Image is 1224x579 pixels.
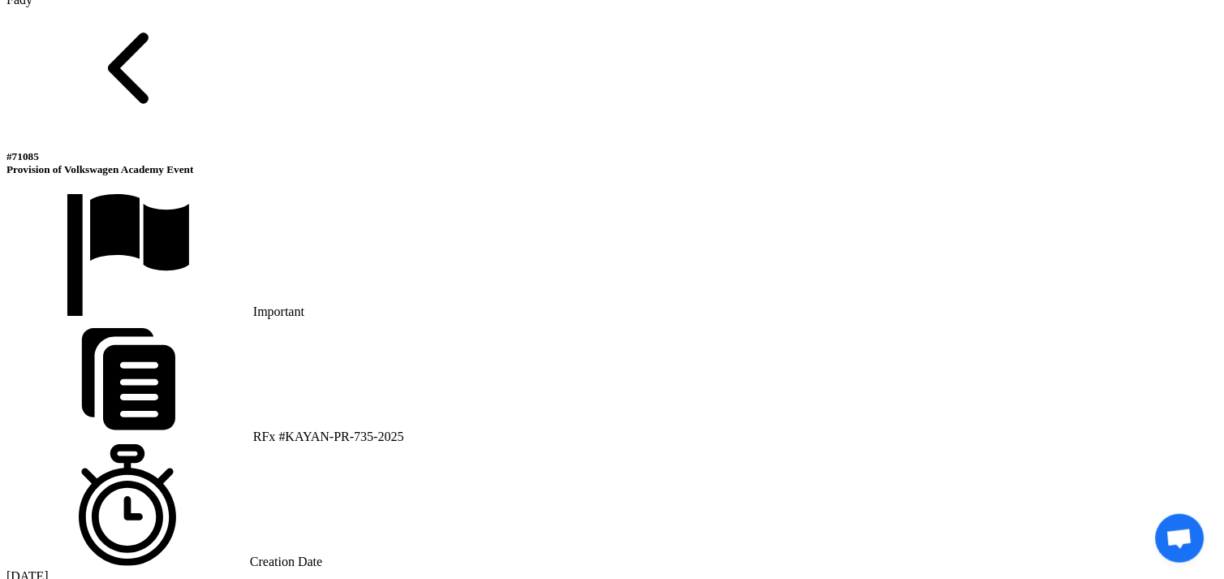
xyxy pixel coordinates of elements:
[279,430,404,443] span: #KAYAN-PR-735-2025
[6,444,1204,569] div: Creation Date
[253,430,276,443] span: RFx
[6,150,1204,176] h5: Provision of Volkswagen Academy Event
[253,305,304,318] span: Important
[6,163,193,175] span: Provision of Volkswagen Academy Event
[6,150,1204,163] div: #71085
[1156,514,1205,563] a: Open chat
